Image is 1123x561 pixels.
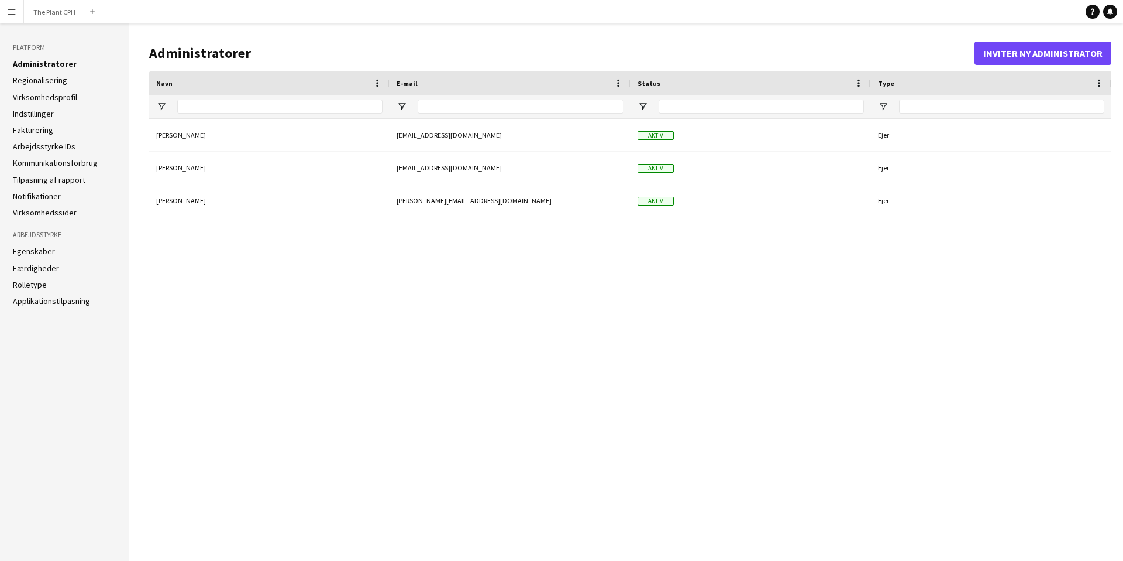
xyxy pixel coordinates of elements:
input: Type Filter Input [899,100,1104,114]
button: Åbn Filtermenu [156,101,167,112]
div: [EMAIL_ADDRESS][DOMAIN_NAME] [390,119,631,151]
input: E-mail Filter Input [418,100,623,114]
a: Regionalisering [13,75,67,85]
a: Arbejdsstyrke IDs [13,141,75,152]
a: Fakturering [13,125,53,135]
span: Aktiv [638,131,674,140]
div: [PERSON_NAME] [149,119,390,151]
a: Indstillinger [13,108,54,119]
div: [PERSON_NAME] [149,152,390,184]
a: Notifikationer [13,191,61,201]
button: Åbn Filtermenu [397,101,407,112]
h3: Platform [13,42,116,53]
a: Rolletype [13,279,47,290]
span: Aktiv [638,164,674,173]
h3: Arbejdsstyrke [13,230,116,240]
a: Tilpasning af rapport [13,175,85,185]
span: Status [638,79,660,88]
div: Ejer [871,119,1111,151]
div: Ejer [871,152,1111,184]
a: Egenskaber [13,246,55,256]
a: Virksomhedsprofil [13,92,77,102]
a: Administratorer [13,59,77,69]
a: Applikationstilpasning [13,296,90,306]
span: Aktiv [638,197,674,206]
span: E-mail [397,79,418,88]
input: Navn Filter Input [177,100,383,114]
a: Færdigheder [13,263,59,273]
a: Virksomhedssider [13,207,77,218]
button: Åbn Filtermenu [638,101,648,112]
h1: Administratorer [149,45,974,62]
a: Kommunikationsforbrug [13,158,98,168]
button: Åbn Filtermenu [878,101,888,112]
div: Ejer [871,184,1111,217]
button: Inviter ny administrator [974,42,1111,65]
div: [PERSON_NAME] [149,184,390,217]
div: [EMAIL_ADDRESS][DOMAIN_NAME] [390,152,631,184]
button: The Plant CPH [24,1,85,23]
span: Type [878,79,894,88]
div: [PERSON_NAME][EMAIL_ADDRESS][DOMAIN_NAME] [390,184,631,217]
span: Navn [156,79,173,88]
input: Status Filter Input [659,100,864,114]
